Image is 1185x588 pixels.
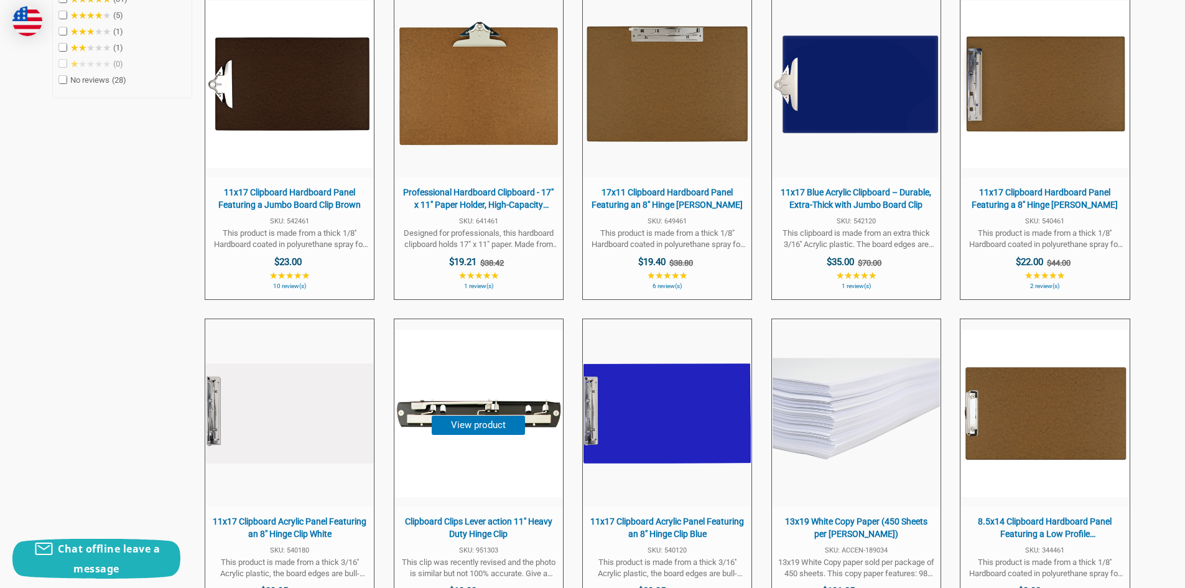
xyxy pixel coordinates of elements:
span: This product is made from a thick 3/16'' Acrylic plastic, the board edges are bull-nosed and the ... [589,557,745,579]
span: Professional Hardboard Clipboard - 17" x 11" Paper Holder, High-Capacity Jumbo Clip, Moisture Res... [401,187,557,211]
span: This product is made from a thick 1/8'' Hardboard coated in polyurethane spray for extra resistan... [967,557,1123,579]
img: 11x17 Clipboard Acrylic Panel Featuring a Jumbo Board Clip Blue [773,1,940,168]
span: 6 review(s) [589,283,745,289]
span: This product is made from a thick 1/8'' Hardboard coated in polyurethane spray for extra resistan... [967,228,1123,250]
span: $19.21 [449,256,476,268]
span: ★★★★★ [70,27,111,37]
span: $38.80 [669,258,693,268]
span: SKU: 540180 [211,547,368,554]
span: 28 [112,75,126,85]
span: 1 [113,27,123,36]
span: SKU: 540461 [967,218,1123,225]
img: 11x17 Clipboard Acrylic Panel Featuring an 8" Hinge Clip White [206,330,373,497]
span: 1 review(s) [401,283,557,289]
span: SKU: 641461 [401,218,557,225]
span: Clipboard Clips Lever action 11" Heavy Duty Hinge Clip [401,516,557,540]
span: ★★★★★ [1025,271,1065,281]
span: ★★★★★ [269,271,310,281]
span: 1 review(s) [778,283,934,289]
span: $23.00 [274,256,302,268]
img: 11x17 Clipboard Hardboard Panel Featuring a 8" Hinge Clip Brown [961,1,1128,168]
span: SKU: 344461 [967,547,1123,554]
span: 11x17 Blue Acrylic Clipboard – Durable, Extra-Thick with Jumbo Board Clip [778,187,934,211]
span: 11x17 Clipboard Acrylic Panel Featuring an 8" Hinge Clip White [211,516,368,540]
button: View product [432,416,525,435]
span: ★★★★★ [70,43,111,53]
span: ★★★★★ [647,271,687,281]
span: ★★★★★ [836,271,876,281]
span: SKU: 649461 [589,218,745,225]
span: SKU: 951303 [401,547,557,554]
span: 17x11 Clipboard Hardboard Panel Featuring an 8" Hinge [PERSON_NAME] [589,187,745,211]
span: 11x17 Clipboard Hardboard Panel Featuring a 8" Hinge [PERSON_NAME] [967,187,1123,211]
img: 17x11 Clipboard Hardboard Panel Featuring an 8" Hinge Clip Brown [583,1,751,168]
span: ★★★★★ [70,11,111,21]
span: $70.00 [858,258,881,268]
span: 2 review(s) [967,283,1123,289]
button: Chat offline leave a message [12,539,180,579]
span: No reviews [59,75,126,85]
span: This product is made from a thick 1/8'' Hardboard coated in polyurethane spray for extra resistan... [211,228,368,250]
span: 11x17 Clipboard Acrylic Panel Featuring an 8" Hinge Clip Blue [589,516,745,540]
span: 10 review(s) [211,283,368,289]
img: 8.5x14 Clipboard Hardboard Panel Featuring a Low Profile Clip Brown [961,330,1128,497]
span: This clipboard is made from an extra thick 3/16'' Acrylic plastic. The board edges are bull-nosed... [778,228,934,250]
span: ★★★★★ [70,59,111,69]
span: $19.40 [638,256,666,268]
span: ★★★★★ [458,271,499,281]
span: 13x19 White Copy paper sold per package of 450 sheets. This copy paper features: 98 bright, Acid ... [778,557,934,579]
span: 1 [113,43,123,52]
span: SKU: 540120 [589,547,745,554]
span: 13x19 White Copy Paper (450 Sheets per [PERSON_NAME]) [778,516,934,540]
span: SKU: ACCEN-189034 [778,547,934,554]
span: 11x17 Clipboard Hardboard Panel Featuring a Jumbo Board Clip Brown [211,187,368,211]
span: $44.00 [1047,258,1071,268]
span: Chat offline leave a message [58,542,160,576]
span: SKU: 542461 [211,218,368,225]
img: Clipboard Clips Lever action 11" Heavy Duty Hinge Clip [395,330,562,497]
span: $38.42 [480,258,504,268]
span: 0 [113,59,123,68]
img: duty and tax information for United States [12,6,42,36]
span: This product is made from a thick 3/16'' Acrylic plastic, the board edges are bull-nosed and the ... [211,557,368,579]
span: 8.5x14 Clipboard Hardboard Panel Featuring a Low Profile [PERSON_NAME] [967,516,1123,540]
span: SKU: 542120 [778,218,934,225]
span: Designed for professionals, this hardboard clipboard holds 17" x 11" paper. Made from 1/8" premiu... [401,228,557,250]
span: $35.00 [827,256,854,268]
span: $22.00 [1016,256,1043,268]
span: 5 [113,11,123,20]
span: This product is made from a thick 1/8" Hardboard coated in polyurethane spray for extra resistanc... [589,228,745,250]
iframe: Google Customer Reviews [1082,554,1185,588]
span: This clip was recently revised and the photo is similar but not 100% accurate. Give a professiona... [401,557,557,579]
img: 11x17 Clipboard Acrylic Panel Featuring an 8" Hinge Clip Blue [583,330,751,497]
